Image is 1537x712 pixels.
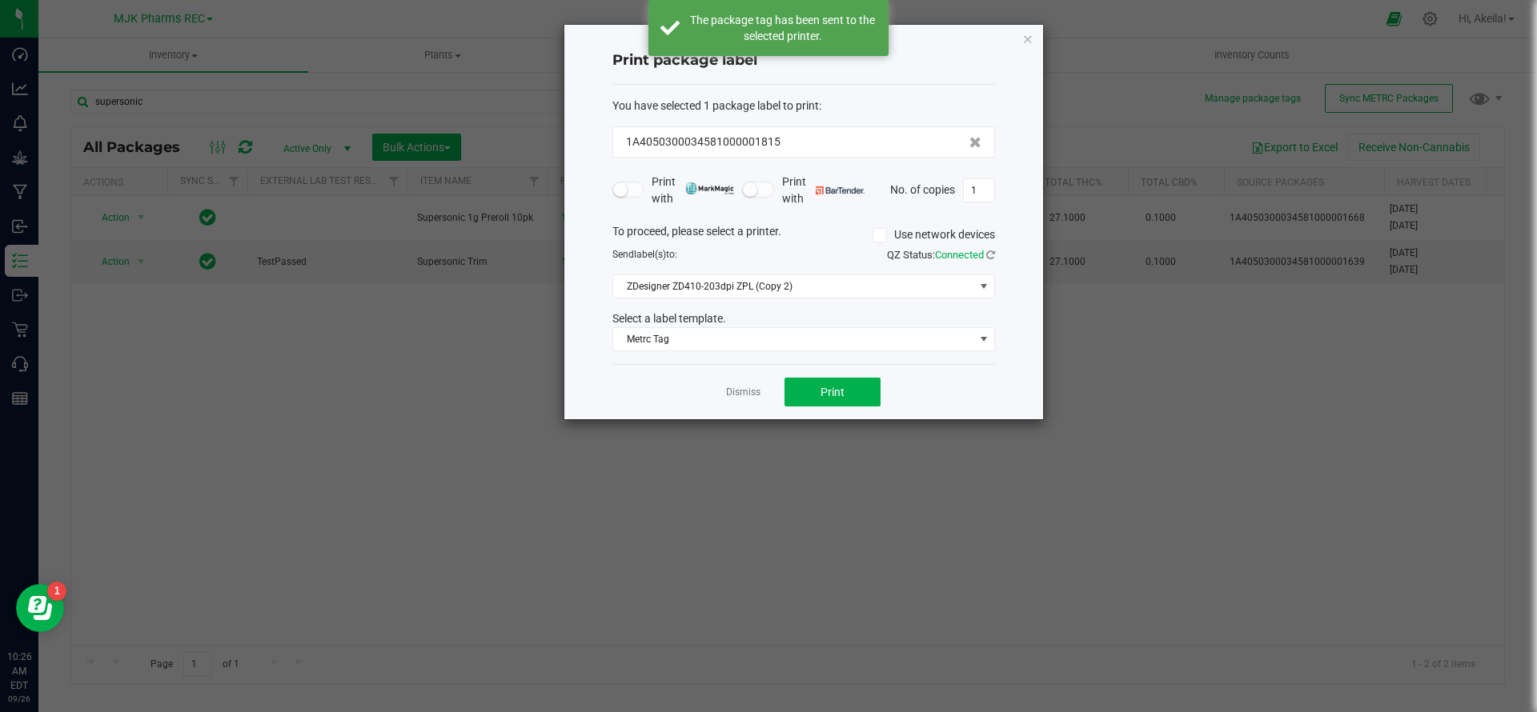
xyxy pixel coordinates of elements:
[652,174,734,207] span: Print with
[873,226,995,243] label: Use network devices
[626,134,781,150] span: 1A4050300034581000001815
[16,584,64,632] iframe: Resource center
[612,50,995,71] h4: Print package label
[816,186,865,194] img: bartender.png
[47,582,66,601] iframe: Resource center unread badge
[685,182,734,194] img: mark_magic_cybra.png
[600,223,1007,247] div: To proceed, please select a printer.
[613,328,974,350] span: Metrc Tag
[890,182,955,195] span: No. of copies
[613,275,974,298] span: ZDesigner ZD410-203dpi ZPL (Copy 2)
[612,98,995,114] div: :
[887,249,995,261] span: QZ Status:
[935,249,984,261] span: Connected
[600,310,1007,327] div: Select a label template.
[782,174,865,207] span: Print with
[612,99,819,112] span: You have selected 1 package label to print
[612,249,677,260] span: Send to:
[688,12,877,44] div: The package tag has been sent to the selected printer.
[785,378,881,406] button: Print
[726,386,760,399] a: Dismiss
[634,249,666,260] span: label(s)
[821,386,845,398] span: Print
